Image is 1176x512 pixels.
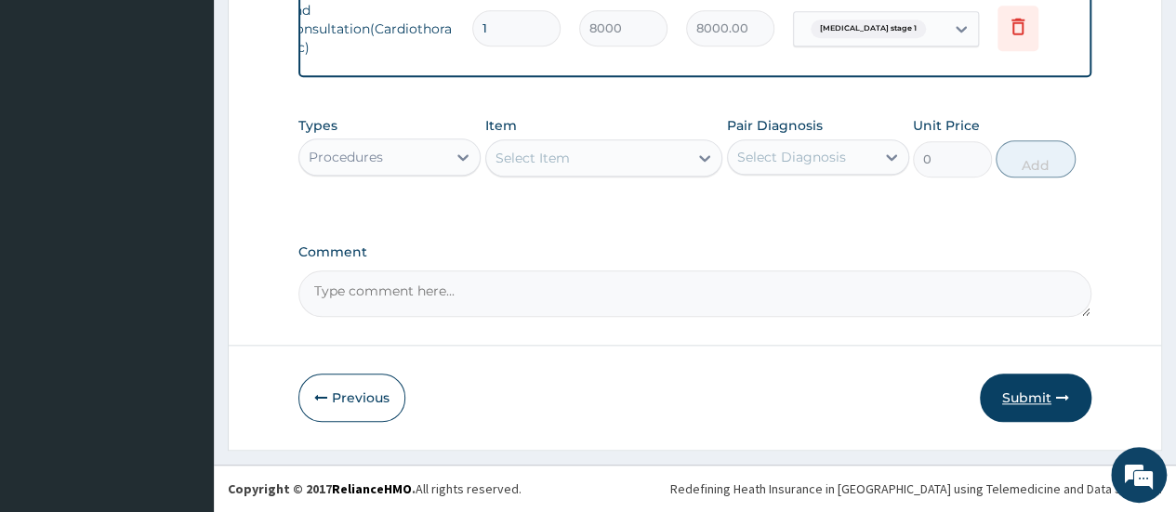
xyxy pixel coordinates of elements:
a: RelianceHMO [332,480,412,497]
label: Pair Diagnosis [727,116,823,135]
label: Unit Price [913,116,980,135]
div: Procedures [309,148,383,166]
button: Add [996,140,1075,177]
label: Item [485,116,517,135]
img: d_794563401_company_1708531726252_794563401 [34,93,75,139]
label: Comment [298,244,1091,260]
span: We're online! [108,143,257,331]
textarea: Type your message and hit 'Enter' [9,326,354,391]
strong: Copyright © 2017 . [228,480,416,497]
div: Select Diagnosis [737,148,846,166]
div: Select Item [496,149,570,167]
div: Chat with us now [97,104,312,128]
div: Minimize live chat window [305,9,350,54]
div: Redefining Heath Insurance in [GEOGRAPHIC_DATA] using Telemedicine and Data Science! [670,479,1162,498]
span: [MEDICAL_DATA] stage 1 [811,20,926,38]
button: Submit [980,374,1091,422]
label: Types [298,118,337,134]
button: Previous [298,374,405,422]
footer: All rights reserved. [214,465,1176,512]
